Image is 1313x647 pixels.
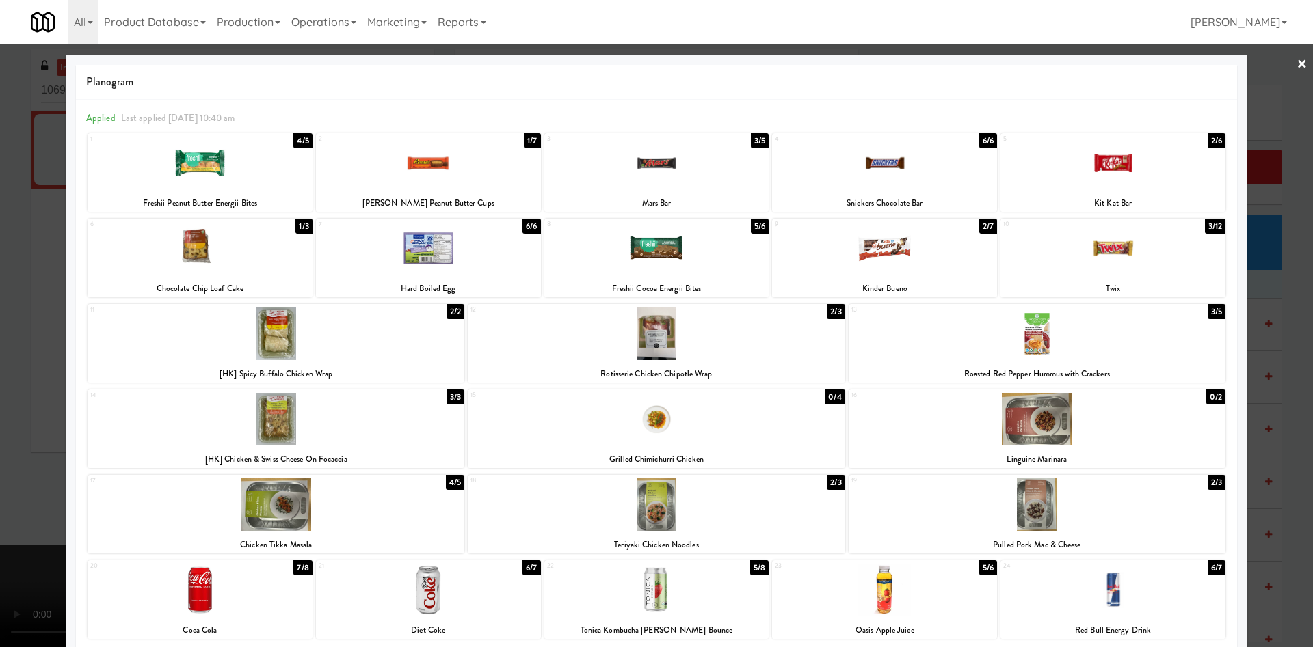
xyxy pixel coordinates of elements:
[316,133,541,212] div: 21/7[PERSON_NAME] Peanut Butter Cups
[470,389,656,401] div: 15
[90,389,276,401] div: 14
[849,536,1225,553] div: Pulled Pork Mac & Cheese
[90,304,276,316] div: 11
[1000,219,1225,297] div: 103/12Twix
[851,304,1037,316] div: 13
[774,195,995,212] div: Snickers Chocolate Bar
[544,622,769,639] div: Tonica Kombucha [PERSON_NAME] Bounce
[1000,195,1225,212] div: Kit Kat Bar
[1000,622,1225,639] div: Red Bull Energy Drink
[1208,304,1225,319] div: 3/5
[316,280,541,297] div: Hard Boiled Egg
[1205,219,1225,234] div: 3/12
[86,111,116,124] span: Applied
[88,280,313,297] div: Chocolate Chip Loaf Cake
[979,133,997,148] div: 6/6
[447,304,464,319] div: 2/2
[31,10,55,34] img: Micromart
[90,475,276,486] div: 17
[547,219,656,230] div: 8
[470,475,656,486] div: 18
[827,475,845,490] div: 2/3
[88,451,464,468] div: [HK] Chicken & Swiss Cheese On Focaccia
[827,304,845,319] div: 2/3
[90,219,200,230] div: 6
[772,133,997,212] div: 46/6Snickers Chocolate Bar
[1000,280,1225,297] div: Twix
[470,451,843,468] div: Grilled Chimichurri Chicken
[319,219,428,230] div: 7
[88,133,313,212] div: 14/5Freshii Peanut Butter Energii Bites
[88,560,313,639] div: 207/8Coca Cola
[1208,133,1225,148] div: 2/6
[88,622,313,639] div: Coca Cola
[90,536,462,553] div: Chicken Tikka Masala
[825,389,845,404] div: 0/4
[293,133,312,148] div: 4/5
[1003,280,1223,297] div: Twix
[90,451,462,468] div: [HK] Chicken & Swiss Cheese On Focaccia
[1206,389,1225,404] div: 0/2
[1003,195,1223,212] div: Kit Kat Bar
[774,280,995,297] div: Kinder Bueno
[468,451,845,468] div: Grilled Chimichurri Chicken
[88,475,464,553] div: 174/5Chicken Tikka Masala
[316,195,541,212] div: [PERSON_NAME] Peanut Butter Cups
[470,304,656,316] div: 12
[544,219,769,297] div: 85/6Freshii Cocoa Energii Bites
[319,560,428,572] div: 21
[544,280,769,297] div: Freshii Cocoa Energii Bites
[468,389,845,468] div: 150/4Grilled Chimichurri Chicken
[88,366,464,383] div: [HK] Spicy Buffalo Chicken Wrap
[522,219,540,234] div: 6/6
[1003,219,1113,230] div: 10
[546,195,767,212] div: Mars Bar
[446,475,464,490] div: 4/5
[849,304,1225,383] div: 133/5Roasted Red Pepper Hummus with Crackers
[293,560,312,575] div: 7/8
[88,219,313,297] div: 61/3Chocolate Chip Loaf Cake
[1003,133,1113,145] div: 5
[772,560,997,639] div: 235/6Oasis Apple Juice
[1297,44,1308,86] a: ×
[979,560,997,575] div: 5/6
[468,536,845,553] div: Teriyaki Chicken Noodles
[1000,133,1225,212] div: 52/6Kit Kat Bar
[775,133,884,145] div: 4
[90,195,310,212] div: Freshii Peanut Butter Energii Bites
[851,451,1223,468] div: Linguine Marinara
[524,133,540,148] div: 1/7
[468,366,845,383] div: Rotisserie Chicken Chipotle Wrap
[88,536,464,553] div: Chicken Tikka Masala
[772,219,997,297] div: 92/7Kinder Bueno
[547,560,656,572] div: 22
[851,475,1037,486] div: 19
[851,366,1223,383] div: Roasted Red Pepper Hummus with Crackers
[544,133,769,212] div: 33/5Mars Bar
[90,366,462,383] div: [HK] Spicy Buffalo Chicken Wrap
[88,195,313,212] div: Freshii Peanut Butter Energii Bites
[86,72,1227,92] span: Planogram
[1003,622,1223,639] div: Red Bull Energy Drink
[295,219,312,234] div: 1/3
[775,219,884,230] div: 9
[546,280,767,297] div: Freshii Cocoa Energii Bites
[88,304,464,383] div: 112/2[HK] Spicy Buffalo Chicken Wrap
[468,475,845,553] div: 182/3Teriyaki Chicken Noodles
[544,560,769,639] div: 225/8Tonica Kombucha [PERSON_NAME] Bounce
[1000,560,1225,639] div: 246/7Red Bull Energy Drink
[447,389,464,404] div: 3/3
[751,219,769,234] div: 5/6
[849,451,1225,468] div: Linguine Marinara
[851,536,1223,553] div: Pulled Pork Mac & Cheese
[318,622,539,639] div: Diet Coke
[849,389,1225,468] div: 160/2Linguine Marinara
[1208,560,1225,575] div: 6/7
[546,622,767,639] div: Tonica Kombucha [PERSON_NAME] Bounce
[774,622,995,639] div: Oasis Apple Juice
[772,280,997,297] div: Kinder Bueno
[90,280,310,297] div: Chocolate Chip Loaf Cake
[90,622,310,639] div: Coca Cola
[775,560,884,572] div: 23
[88,389,464,468] div: 143/3[HK] Chicken & Swiss Cheese On Focaccia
